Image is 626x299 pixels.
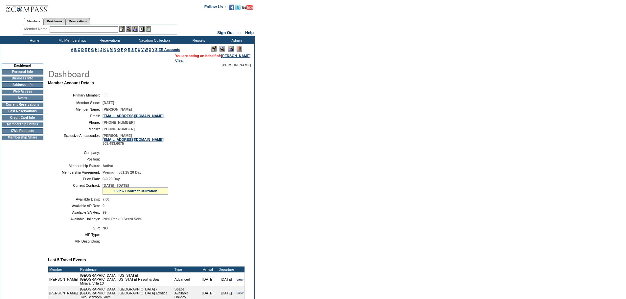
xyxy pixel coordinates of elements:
td: Address Info [2,82,43,88]
td: Home [15,36,53,44]
a: W [145,48,148,52]
a: L [107,48,109,52]
a: X [149,48,151,52]
a: Sign Out [217,31,234,35]
a: Help [245,31,254,35]
span: [PHONE_NUMBER] [103,120,135,124]
span: [PERSON_NAME] [103,107,132,111]
td: Reservations [90,36,128,44]
td: [DATE] [217,272,236,286]
span: [DATE] - [DATE] [103,183,129,187]
td: Membership Details [2,122,43,127]
a: F [88,48,90,52]
td: Available Holidays: [51,217,100,221]
img: b_calculator.gif [146,26,151,32]
a: Follow us on Twitter [235,7,241,11]
td: VIP Description: [51,239,100,243]
td: Available AR Res: [51,204,100,208]
a: N [114,48,116,52]
span: Premium v01.15 20 Day [103,170,141,174]
td: Position: [51,157,100,161]
img: pgTtlDashboard.gif [48,67,179,80]
a: O [117,48,120,52]
a: D [81,48,84,52]
td: Email: [51,114,100,118]
td: Admin [217,36,255,44]
td: [DATE] [199,272,217,286]
a: V [141,48,144,52]
img: Subscribe to our YouTube Channel [242,5,253,10]
td: [GEOGRAPHIC_DATA], [US_STATE] - [GEOGRAPHIC_DATA] [US_STATE] Resort & Spa Miraval Villa 10 [79,272,174,286]
a: Residences [43,18,65,25]
td: [PERSON_NAME] [48,272,79,286]
img: b_edit.gif [119,26,125,32]
b: Last 5 Travel Events [48,258,86,262]
div: Member Name: [24,26,50,32]
a: Y [152,48,154,52]
span: 0 [103,204,104,208]
td: Member [48,267,79,272]
td: CWL Requests [2,128,43,134]
td: VIP Type: [51,233,100,237]
td: Vacation Collection [128,36,179,44]
img: Reservations [139,26,145,32]
img: Edit Mode [211,46,217,52]
td: Notes [2,96,43,101]
img: View [126,26,131,32]
td: Available SA Res: [51,210,100,214]
td: Reports [179,36,217,44]
a: Reservations [65,18,90,25]
td: Primary Member: [51,92,100,98]
a: P [121,48,123,52]
td: Membership Status: [51,164,100,168]
a: J [100,48,102,52]
td: Business Info [2,76,43,81]
a: A [71,48,73,52]
a: [PERSON_NAME] [221,54,250,58]
span: Pri:0 Peak:0 Sec:0 Sel:0 [103,217,142,221]
a: Members [24,18,44,25]
img: Impersonate [132,26,138,32]
td: Mobile: [51,127,100,131]
a: B [74,48,77,52]
a: view [237,277,243,281]
span: [PERSON_NAME] 303.493.6075 [103,134,164,145]
img: Impersonate [228,46,234,52]
a: S [131,48,134,52]
a: Become our fan on Facebook [229,7,234,11]
td: Advanced [174,272,199,286]
a: Clear [175,58,184,62]
img: View Mode [220,46,225,52]
a: K [103,48,106,52]
td: My Memberships [53,36,90,44]
a: I [98,48,99,52]
img: Become our fan on Facebook [229,5,234,10]
td: Phone: [51,120,100,124]
a: C [78,48,80,52]
td: Member Since: [51,101,100,105]
img: Follow us on Twitter [235,5,241,10]
a: G [91,48,94,52]
img: Log Concern/Member Elevation [237,46,242,52]
span: 99 [103,210,106,214]
span: 7.00 [103,197,109,201]
td: Departure [217,267,236,272]
span: :: [238,31,241,35]
span: [PERSON_NAME] [222,63,251,67]
span: NO [103,226,108,230]
span: [DATE] [103,101,114,105]
td: Available Days: [51,197,100,201]
span: Active [103,164,113,168]
td: Credit Card Info [2,115,43,120]
span: You are acting on behalf of: [175,54,250,58]
a: R [128,48,130,52]
span: 0-0 20 Day [103,177,120,181]
a: M [110,48,113,52]
td: Membership Share [2,135,43,140]
td: Current Contract: [51,183,100,195]
a: Q [124,48,127,52]
td: Price Plan: [51,177,100,181]
td: Member Name: [51,107,100,111]
a: E [85,48,87,52]
td: Residence [79,267,174,272]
